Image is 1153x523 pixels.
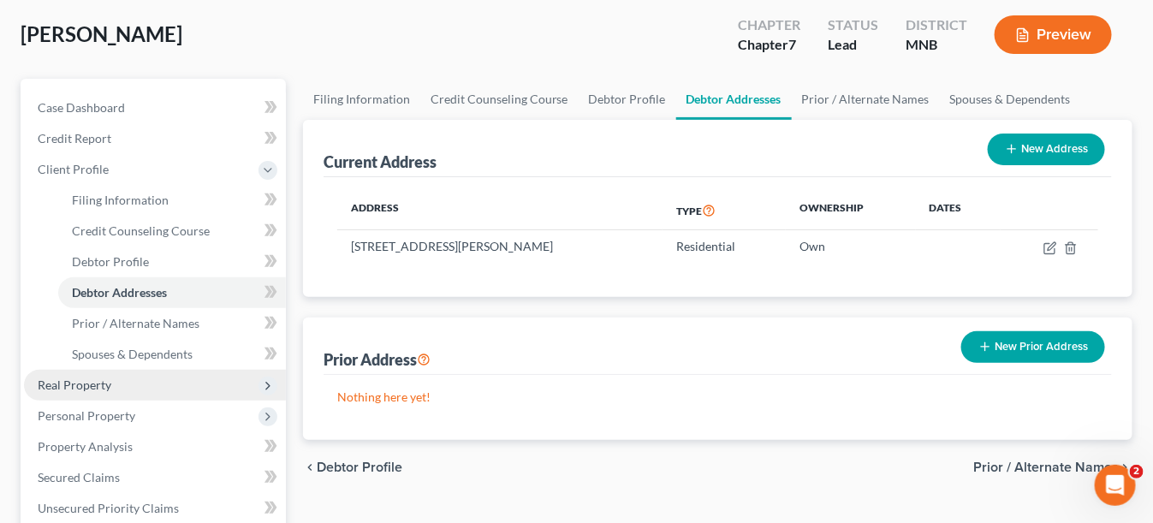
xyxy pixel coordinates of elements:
span: 2 [1130,465,1144,478]
a: Secured Claims [24,462,286,493]
span: Prior / Alternate Names [973,461,1119,474]
div: Current Address [324,152,437,172]
a: Spouses & Dependents [58,339,286,370]
a: Prior / Alternate Names [58,308,286,339]
span: Prior / Alternate Names [72,316,199,330]
button: Prior / Alternate Names chevron_right [973,461,1132,474]
span: Debtor Addresses [72,285,167,300]
span: Debtor Profile [72,254,149,269]
div: Status [828,15,878,35]
a: Debtor Addresses [58,277,286,308]
button: chevron_left Debtor Profile [303,461,402,474]
a: Credit Counseling Course [58,216,286,247]
span: Property Analysis [38,439,133,454]
td: Residential [663,230,785,263]
span: Client Profile [38,162,109,176]
span: Credit Counseling Course [72,223,210,238]
span: Real Property [38,377,111,392]
span: Unsecured Priority Claims [38,501,179,515]
iframe: Intercom live chat [1095,465,1136,506]
a: Filing Information [58,185,286,216]
p: Nothing here yet! [337,389,1098,406]
th: Dates [916,191,1001,230]
div: Chapter [738,35,800,55]
th: Type [663,191,785,230]
span: [PERSON_NAME] [21,21,182,46]
div: Prior Address [324,349,431,370]
a: Filing Information [303,79,420,120]
a: Credit Counseling Course [420,79,579,120]
a: Spouses & Dependents [940,79,1081,120]
td: [STREET_ADDRESS][PERSON_NAME] [337,230,663,263]
span: Debtor Profile [317,461,402,474]
span: Secured Claims [38,470,120,484]
span: Case Dashboard [38,100,125,115]
span: 7 [788,36,796,52]
a: Debtor Profile [58,247,286,277]
a: Case Dashboard [24,92,286,123]
div: Lead [828,35,878,55]
button: New Prior Address [961,331,1105,363]
i: chevron_right [1119,461,1132,474]
button: Preview [995,15,1112,54]
span: Personal Property [38,408,135,423]
a: Property Analysis [24,431,286,462]
span: Filing Information [72,193,169,207]
th: Address [337,191,663,230]
div: District [906,15,967,35]
a: Debtor Profile [579,79,676,120]
a: Prior / Alternate Names [792,79,940,120]
th: Ownership [786,191,916,230]
a: Debtor Addresses [676,79,792,120]
div: Chapter [738,15,800,35]
button: New Address [988,134,1105,165]
div: MNB [906,35,967,55]
span: Spouses & Dependents [72,347,193,361]
i: chevron_left [303,461,317,474]
a: Credit Report [24,123,286,154]
td: Own [786,230,916,263]
span: Credit Report [38,131,111,146]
